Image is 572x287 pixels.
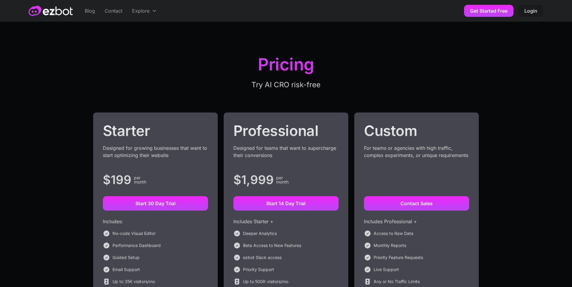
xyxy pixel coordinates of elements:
[364,144,469,166] div: For teams or agencies with high traffic, complex experiments, or unique requirements
[112,254,140,261] div: Guided Setup
[243,242,301,249] div: Beta Access to New Features
[233,176,274,184] div: $1,999
[132,7,150,14] div: Explore
[374,266,399,273] div: Live Support
[243,254,282,261] div: ezbot Slack access
[233,144,339,166] div: Designed for teams that want to supercharge their conversions
[374,230,413,237] div: Access to Raw Data
[134,180,146,184] div: month
[103,196,208,211] a: Start 30 Day Trial
[233,122,339,140] h2: Professional
[233,218,339,225] div: Includes Starter +
[243,278,288,285] div: Up to 500K visitors/mo
[112,242,161,249] div: Performance Dashboard
[233,196,339,211] a: Start 14 Day Trial
[103,176,131,184] div: $199
[374,278,420,285] div: Any or No Traffic Limits
[134,176,146,180] div: per
[464,5,514,17] a: Get Started Free
[276,176,289,180] div: per
[103,144,208,166] div: Designed for growing businesses that want to start optimizing their website
[243,266,274,273] div: Priority Support
[374,242,406,249] div: Monthly Reports
[276,180,289,184] div: month
[364,218,469,225] div: Includes Professional +
[170,55,402,76] h1: Pricing
[243,230,277,237] div: Deeper Analytics
[364,122,469,140] h2: Custom
[364,196,469,211] a: Contact Sales
[103,218,208,225] div: Includes:
[112,278,155,285] div: Up to 35K visitors/mo
[112,230,156,237] div: No-code Visual Editor
[374,254,423,261] div: Priority Feature Requests
[29,6,73,16] a: home
[518,5,543,17] a: Login
[112,266,140,273] div: Email Support
[103,122,208,140] h2: Starter
[170,81,402,88] div: Try AI CRO risk-free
